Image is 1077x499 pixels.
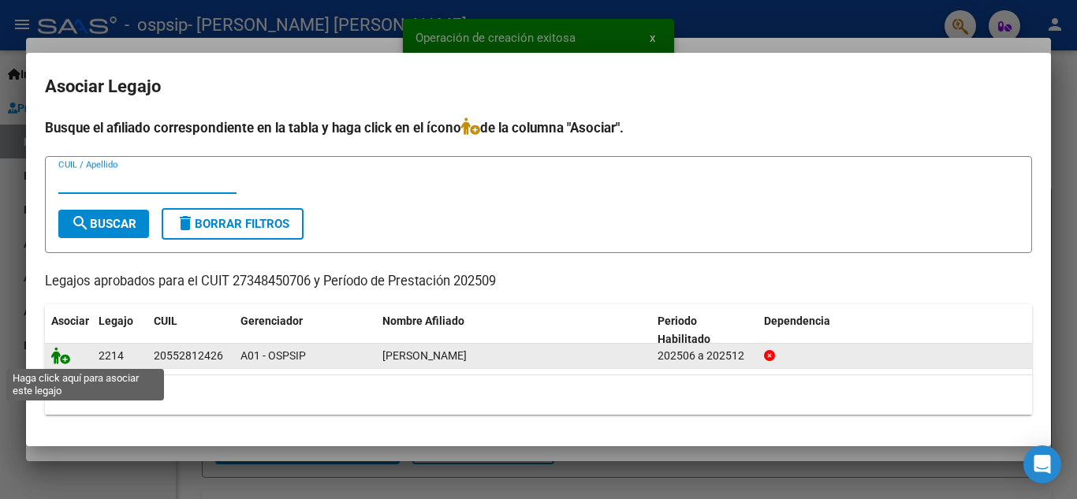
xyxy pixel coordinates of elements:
[71,217,136,231] span: Buscar
[45,72,1032,102] h2: Asociar Legajo
[176,217,289,231] span: Borrar Filtros
[99,315,133,327] span: Legajo
[71,214,90,233] mat-icon: search
[376,304,651,356] datatable-header-cell: Nombre Afiliado
[147,304,234,356] datatable-header-cell: CUIL
[45,375,1032,415] div: 1 registros
[92,304,147,356] datatable-header-cell: Legajo
[651,304,758,356] datatable-header-cell: Periodo Habilitado
[154,347,223,365] div: 20552812426
[45,272,1032,292] p: Legajos aprobados para el CUIT 27348450706 y Período de Prestación 202509
[240,315,303,327] span: Gerenciador
[154,315,177,327] span: CUIL
[99,349,124,362] span: 2214
[658,315,710,345] span: Periodo Habilitado
[234,304,376,356] datatable-header-cell: Gerenciador
[45,117,1032,138] h4: Busque el afiliado correspondiente en la tabla y haga click en el ícono de la columna "Asociar".
[758,304,1033,356] datatable-header-cell: Dependencia
[162,208,304,240] button: Borrar Filtros
[764,315,830,327] span: Dependencia
[45,304,92,356] datatable-header-cell: Asociar
[382,349,467,362] span: GONZALEZ BRANDON EZEQUIEL
[58,210,149,238] button: Buscar
[382,315,464,327] span: Nombre Afiliado
[1023,445,1061,483] div: Open Intercom Messenger
[240,349,306,362] span: A01 - OSPSIP
[658,347,751,365] div: 202506 a 202512
[176,214,195,233] mat-icon: delete
[51,315,89,327] span: Asociar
